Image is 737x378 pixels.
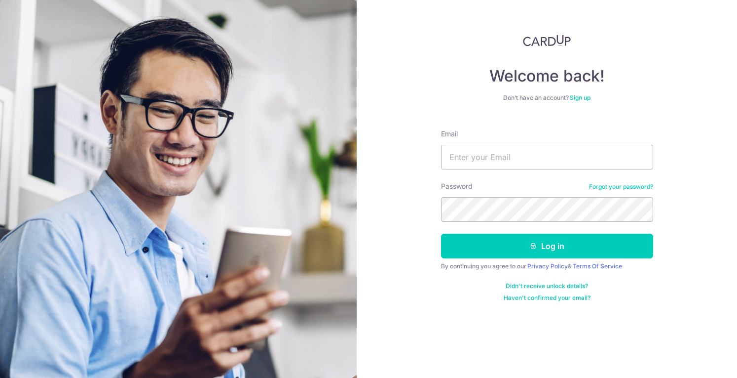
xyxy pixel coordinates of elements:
[441,181,473,191] label: Password
[523,35,571,46] img: CardUp Logo
[441,94,653,102] div: Don’t have an account?
[570,94,590,101] a: Sign up
[527,262,568,270] a: Privacy Policy
[441,66,653,86] h4: Welcome back!
[441,129,458,139] label: Email
[441,262,653,270] div: By continuing you agree to our &
[504,294,590,302] a: Haven't confirmed your email?
[441,234,653,258] button: Log in
[506,282,588,290] a: Didn't receive unlock details?
[573,262,622,270] a: Terms Of Service
[441,145,653,169] input: Enter your Email
[589,183,653,191] a: Forgot your password?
